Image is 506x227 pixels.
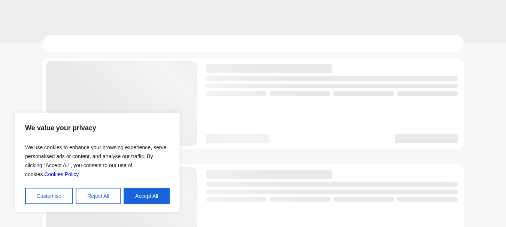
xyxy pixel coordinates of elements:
button: Reject All [76,188,121,204]
button: Customise [25,188,73,204]
p: We value your privacy [25,120,170,135]
button: Accept All [124,188,170,204]
a: Cookies Policy [44,171,79,177]
div: We value your privacy [15,113,180,212]
p: We use cookies to enhance your browsing experience, serve personalised ads or content, and analys... [25,140,170,182]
